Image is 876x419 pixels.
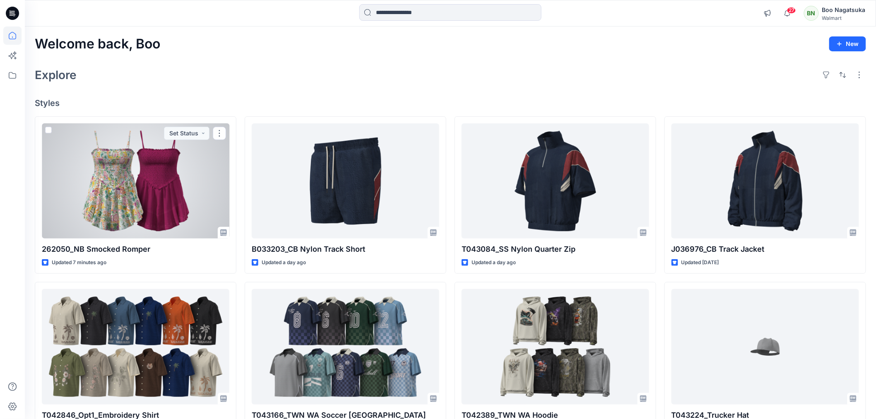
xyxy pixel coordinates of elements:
[262,258,306,267] p: Updated a day ago
[252,243,439,255] p: B033203_CB Nylon Track Short
[462,123,649,238] a: T043084_SS Nylon Quarter Zip
[42,123,229,238] a: 262050_NB Smocked Romper
[804,6,819,21] div: BN
[35,36,160,52] h2: Welcome back, Boo
[681,258,719,267] p: Updated [DATE]
[822,5,866,15] div: Boo Nagatsuka
[462,289,649,404] a: T042389_TWN WA Hoodie
[35,98,866,108] h4: Styles
[822,15,866,21] div: Walmart
[829,36,866,51] button: New
[472,258,516,267] p: Updated a day ago
[42,243,229,255] p: 262050_NB Smocked Romper
[671,243,859,255] p: J036976_CB Track Jacket
[252,123,439,238] a: B033203_CB Nylon Track Short
[462,243,649,255] p: T043084_SS Nylon Quarter Zip
[787,7,796,14] span: 27
[252,289,439,404] a: T043166_TWN WA Soccer Jersey
[671,123,859,238] a: J036976_CB Track Jacket
[35,68,77,82] h2: Explore
[52,258,106,267] p: Updated 7 minutes ago
[42,289,229,404] a: T042846_Opt1_Embroidery Shirt
[671,289,859,404] a: T043224_Trucker Hat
